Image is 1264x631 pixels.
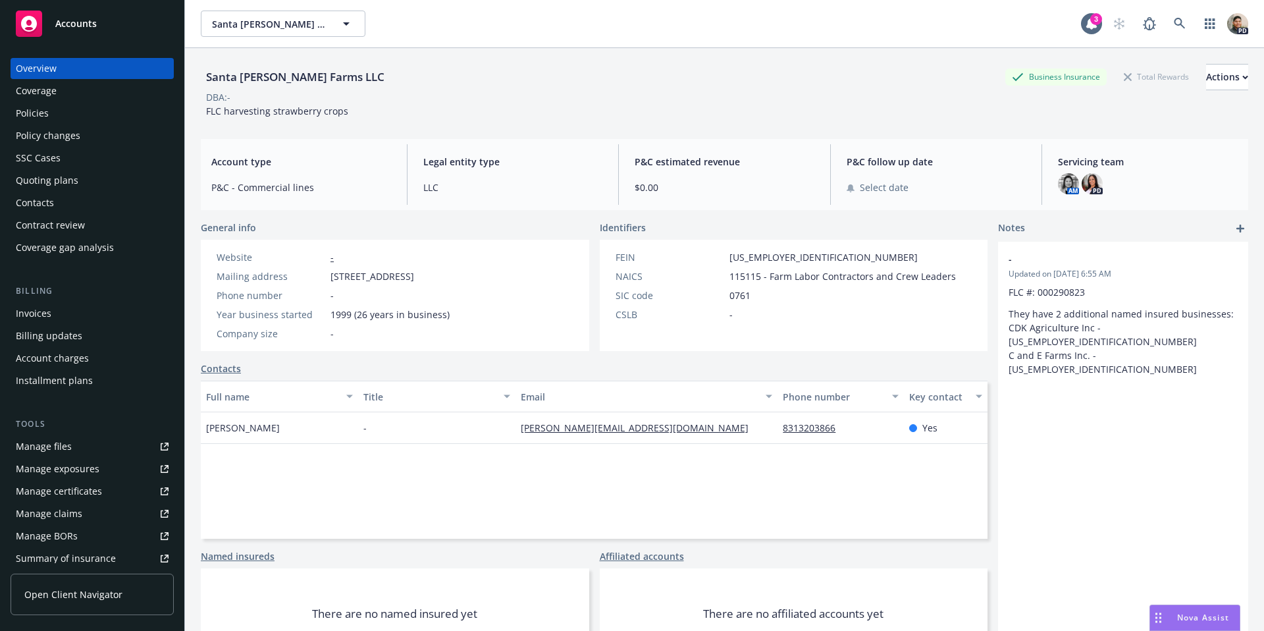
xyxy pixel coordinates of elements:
a: Manage exposures [11,458,174,480]
div: SSC Cases [16,148,61,169]
span: Account type [211,155,391,169]
span: Yes [922,421,937,435]
span: Legal entity type [423,155,603,169]
span: 1999 (26 years in business) [330,308,450,321]
a: Contacts [201,362,241,375]
span: Select date [860,180,908,194]
a: Contacts [11,192,174,213]
a: SSC Cases [11,148,174,169]
span: Santa [PERSON_NAME] Farms LLC [212,17,326,31]
span: LLC [423,180,603,194]
div: Manage exposures [16,458,99,480]
a: Billing updates [11,325,174,346]
span: FLC harvesting strawberry crops [206,105,348,117]
div: FEIN [616,250,724,264]
button: Full name [201,381,358,412]
a: Named insureds [201,549,275,563]
div: SIC code [616,288,724,302]
div: Full name [206,390,338,404]
span: - [330,288,334,302]
span: Open Client Navigator [24,588,122,601]
span: There are no affiliated accounts yet [703,606,883,622]
span: General info [201,221,256,234]
a: Manage certificates [11,481,174,502]
div: Title [363,390,496,404]
div: Coverage [16,80,57,101]
div: Actions [1206,65,1248,90]
button: Santa [PERSON_NAME] Farms LLC [201,11,365,37]
a: Affiliated accounts [600,549,684,563]
button: Title [358,381,515,412]
button: Actions [1206,64,1248,90]
span: There are no named insured yet [312,606,477,622]
div: Quoting plans [16,170,78,191]
a: [PERSON_NAME][EMAIL_ADDRESS][DOMAIN_NAME] [521,422,759,434]
div: 3 [1090,13,1102,25]
div: Contract review [16,215,85,236]
a: Policies [11,103,174,124]
div: NAICS [616,269,724,283]
a: Contract review [11,215,174,236]
div: Billing [11,285,174,298]
a: Summary of insurance [11,548,174,569]
a: Invoices [11,303,174,324]
p: FLC #: 000290823 [1009,285,1238,299]
div: Year business started [217,308,325,321]
span: Identifiers [600,221,646,234]
div: Manage BORs [16,526,78,547]
a: Overview [11,58,174,79]
button: Nova Assist [1149,605,1240,631]
a: - [330,251,334,263]
span: P&C follow up date [847,155,1026,169]
div: Policy changes [16,125,80,146]
div: Business Insurance [1005,69,1107,85]
div: Website [217,250,325,264]
div: Mailing address [217,269,325,283]
div: Overview [16,58,57,79]
div: Phone number [783,390,883,404]
p: They have 2 additional named insured businesses: CDK Agriculture Inc - [US_EMPLOYER_IDENTIFICATIO... [1009,307,1238,376]
a: Manage files [11,436,174,457]
span: 0761 [729,288,750,302]
a: Account charges [11,348,174,369]
div: Santa [PERSON_NAME] Farms LLC [201,69,390,86]
span: - [363,421,367,435]
div: Coverage gap analysis [16,237,114,258]
div: Invoices [16,303,51,324]
button: Key contact [904,381,987,412]
a: Search [1167,11,1193,37]
button: Phone number [777,381,903,412]
div: Manage files [16,436,72,457]
div: Contacts [16,192,54,213]
div: Summary of insurance [16,548,116,569]
span: - [1009,252,1203,266]
span: 115115 - Farm Labor Contractors and Crew Leaders [729,269,956,283]
span: - [729,308,733,321]
div: Email [521,390,758,404]
img: photo [1058,173,1079,194]
a: Installment plans [11,370,174,391]
a: Manage claims [11,503,174,524]
img: photo [1227,13,1248,34]
a: Coverage [11,80,174,101]
a: add [1232,221,1248,236]
div: Drag to move [1150,605,1167,630]
div: Account charges [16,348,89,369]
span: Updated on [DATE] 6:55 AM [1009,268,1238,280]
a: Accounts [11,5,174,42]
div: Billing updates [16,325,82,346]
div: DBA: - [206,90,230,104]
a: Coverage gap analysis [11,237,174,258]
span: - [330,327,334,341]
div: Policies [16,103,49,124]
span: Notes [998,221,1025,236]
div: Manage certificates [16,481,102,502]
div: -Updated on [DATE] 6:55 AMFLC #: 000290823They have 2 additional named insured businesses: CDK Ag... [998,242,1248,387]
a: Manage BORs [11,526,174,547]
span: $0.00 [635,180,814,194]
a: Policy changes [11,125,174,146]
a: Start snowing [1106,11,1132,37]
div: Company size [217,327,325,341]
a: Switch app [1197,11,1223,37]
